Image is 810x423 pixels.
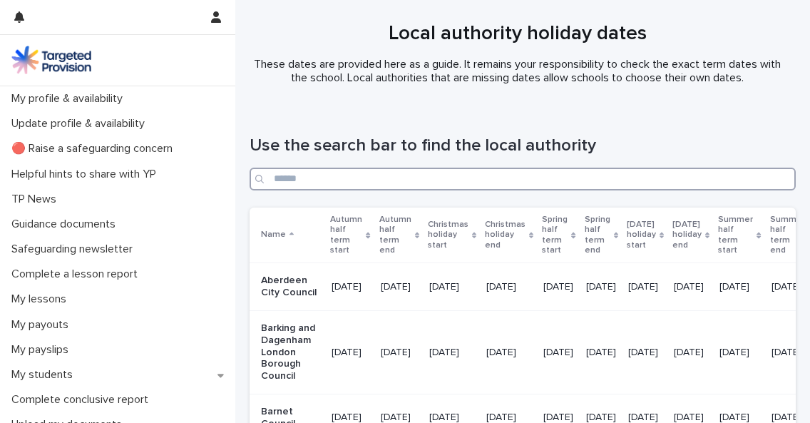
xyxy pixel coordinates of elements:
p: Summer half term start [718,212,753,259]
p: Aberdeen City Council [261,275,320,299]
p: Name [261,227,286,243]
p: [DATE] [628,281,662,293]
p: [DATE] [429,281,475,293]
p: [DATE] holiday end [672,217,702,253]
p: Spring half term start [542,212,568,259]
p: [DATE] holiday start [627,217,656,253]
p: TP News [6,193,68,206]
p: [DATE] [486,347,532,359]
h1: Use the search bar to find the local authority [250,136,796,156]
img: M5nRWzHhSzIhMunXDL62 [11,46,91,74]
p: Autumn half term end [379,212,411,259]
p: Guidance documents [6,218,127,231]
p: My students [6,368,84,382]
p: [DATE] [332,347,369,359]
p: Spring half term end [585,212,610,259]
p: [DATE] [429,347,475,359]
p: [DATE] [332,281,369,293]
p: [DATE] [543,281,574,293]
p: My lessons [6,292,78,306]
input: Search [250,168,796,190]
p: [DATE] [381,281,418,293]
p: Barking and Dagenham London Borough Council [261,322,320,382]
p: Safeguarding newsletter [6,243,144,256]
p: Update profile & availability [6,117,156,131]
p: 🔴 Raise a safeguarding concern [6,142,184,156]
p: These dates are provided here as a guide. It remains your responsibility to check the exact term ... [250,58,785,85]
p: Complete a lesson report [6,267,149,281]
p: [DATE] [674,281,708,293]
p: Summer half term end [770,212,805,259]
p: Christmas holiday start [428,217,468,253]
p: Helpful hints to share with YP [6,168,168,181]
p: [DATE] [381,347,418,359]
p: [DATE] [586,281,617,293]
p: [DATE] [674,347,708,359]
p: Complete conclusive report [6,393,160,407]
p: [DATE] [486,281,532,293]
p: My payouts [6,318,80,332]
p: [DATE] [586,347,617,359]
p: My profile & availability [6,92,134,106]
p: Christmas holiday end [485,217,526,253]
p: My payslips [6,343,80,357]
p: Autumn half term start [330,212,362,259]
p: [DATE] [543,347,574,359]
p: [DATE] [719,281,759,293]
p: [DATE] [719,347,759,359]
h1: Local authority holiday dates [250,22,785,46]
p: [DATE] [628,347,662,359]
